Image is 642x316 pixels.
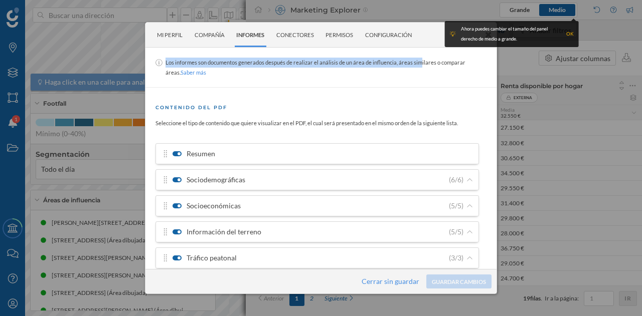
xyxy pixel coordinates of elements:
[173,201,241,211] label: Socioeconómicas
[362,277,419,285] a: Cerrar sin guardar
[173,253,237,263] label: Tráfico peatonal
[566,29,574,39] div: OK
[155,103,479,113] h4: Contenido del PDF
[461,24,561,44] div: Ahora puedes cambiar el tamaño del panel derecho de medio a grande.
[449,201,463,211] span: (5/5)
[449,175,463,185] span: (6/6)
[449,253,463,263] span: (3/3)
[275,23,316,47] div: Conectores
[173,149,215,159] label: Resumen
[181,69,206,76] a: Saber más
[324,23,355,47] div: Permisos
[166,58,479,78] span: Los informes son documentos generados después de realizar el análisis de un área de influencia, á...
[364,23,414,47] div: Configuración
[449,227,463,237] span: (5/5)
[173,227,261,237] label: Información del terreno
[193,23,227,47] div: Compañía
[20,7,56,16] span: Soporte
[155,120,458,126] span: Seleccione el tipo de contenido que quiere visualizar en el PDF, el cual será presentado en el mi...
[155,23,185,47] div: Mi perfil
[173,175,245,185] label: Sociodemográficas
[235,23,266,47] div: Informes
